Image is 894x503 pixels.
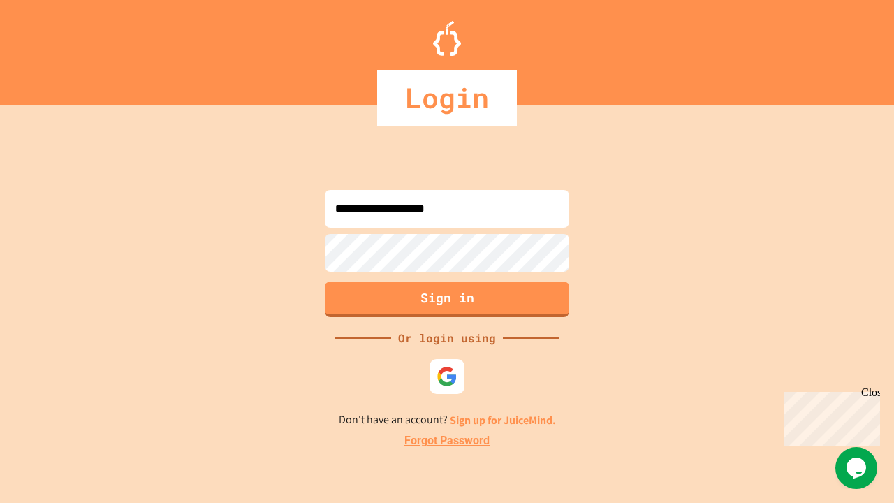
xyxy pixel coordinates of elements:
a: Forgot Password [404,432,490,449]
div: Login [377,70,517,126]
iframe: chat widget [835,447,880,489]
button: Sign in [325,282,569,317]
div: Or login using [391,330,503,347]
img: Logo.svg [433,21,461,56]
iframe: chat widget [778,386,880,446]
a: Sign up for JuiceMind. [450,413,556,428]
p: Don't have an account? [339,411,556,429]
div: Chat with us now!Close [6,6,96,89]
img: google-icon.svg [437,366,457,387]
